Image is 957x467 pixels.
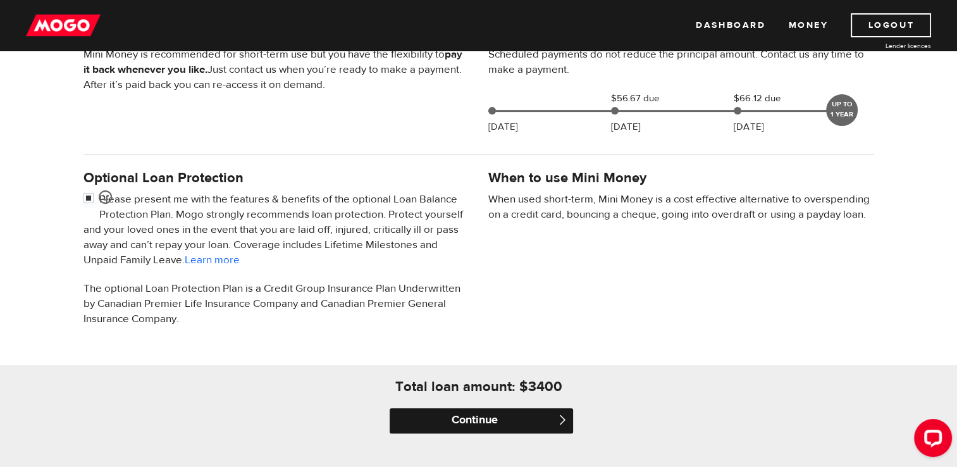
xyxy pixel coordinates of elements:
[83,281,469,327] p: The optional Loan Protection Plan is a Credit Group Insurance Plan Underwritten by Canadian Premi...
[488,47,874,77] p: Scheduled payments do not reduce the principal amount. Contact us any time to make a payment.
[185,253,240,267] a: Learn more
[83,192,469,268] p: Please present me with the features & benefits of the optional Loan Balance Protection Plan. Mogo...
[611,91,674,106] span: $56.67 due
[390,408,573,433] input: Continue
[395,378,528,395] h4: Total loan amount: $
[26,13,101,37] img: mogo_logo-11ee424be714fa7cbb0f0f49df9e16ec.png
[826,94,858,126] div: UP TO 1 YEAR
[488,120,518,135] p: [DATE]
[836,41,931,51] a: Lender licences
[83,47,462,77] b: pay it back whenever you like.
[488,169,646,187] h4: When to use Mini Money
[734,91,797,106] span: $66.12 due
[611,120,641,135] p: [DATE]
[734,120,763,135] p: [DATE]
[557,414,568,425] span: 
[83,47,469,92] p: Mini Money is recommended for short-term use but you have the flexibility to Just contact us when...
[788,13,828,37] a: Money
[488,192,874,222] p: When used short-term, Mini Money is a cost effective alternative to overspending on a credit card...
[851,13,931,37] a: Logout
[696,13,765,37] a: Dashboard
[528,378,562,395] h4: 3400
[904,414,957,467] iframe: LiveChat chat widget
[83,192,99,208] input: <span class="smiley-face happy"></span>
[83,169,469,187] h4: Optional Loan Protection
